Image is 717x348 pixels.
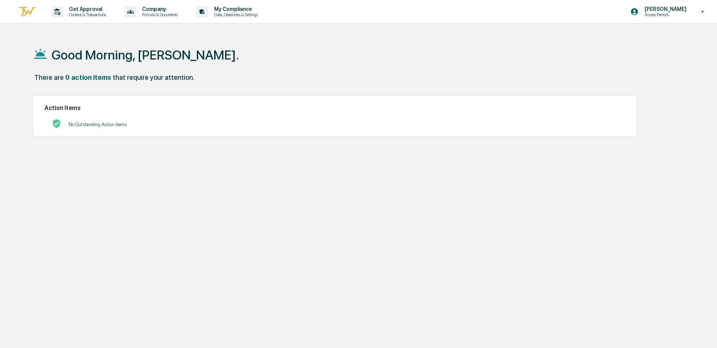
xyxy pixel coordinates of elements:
div: There are [34,73,64,81]
p: Policies & Documents [136,12,181,17]
p: My Compliance [208,6,262,12]
p: Company [136,6,181,12]
h2: Action Items [44,104,625,111]
p: Content & Transactions [63,12,110,17]
h1: Good Morning, [PERSON_NAME]. [52,47,239,63]
p: No Outstanding Action Items [69,122,127,127]
p: [PERSON_NAME] [639,6,690,12]
p: Get Approval [63,6,110,12]
div: that require your attention. [113,73,195,81]
img: logo [18,6,36,18]
p: Data, Deadlines & Settings [208,12,262,17]
div: 0 action items [65,73,111,81]
p: Access Persons [639,12,690,17]
img: No Actions logo [52,119,61,128]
